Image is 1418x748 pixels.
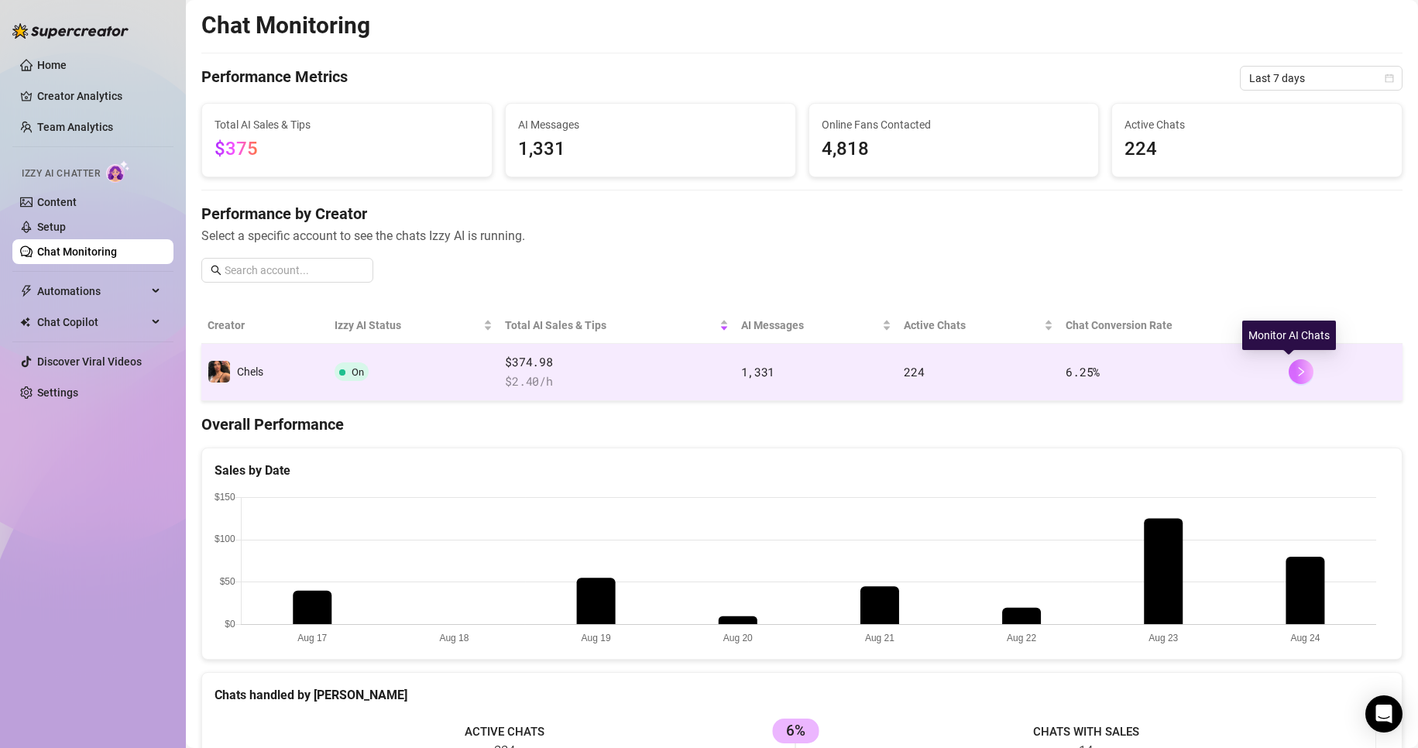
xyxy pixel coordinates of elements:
th: Creator [201,307,328,344]
span: Last 7 days [1249,67,1393,90]
span: Izzy AI Chatter [22,166,100,181]
a: Creator Analytics [37,84,161,108]
span: right [1296,366,1306,377]
span: thunderbolt [20,285,33,297]
span: 6.25 % [1066,364,1100,379]
span: On [352,366,364,378]
div: Open Intercom Messenger [1365,695,1403,733]
th: Active Chats [898,307,1059,344]
a: Team Analytics [37,121,113,133]
span: 1,331 [741,364,775,379]
div: Sales by Date [215,461,1389,480]
span: 224 [904,364,924,379]
a: Chat Monitoring [37,245,117,258]
span: Online Fans Contacted [822,116,1087,133]
span: $374.98 [505,353,728,372]
span: Chat Copilot [37,310,147,335]
img: logo-BBDzfeDw.svg [12,23,129,39]
th: Chat Conversion Rate [1059,307,1282,344]
span: 1,331 [518,135,783,164]
a: Setup [37,221,66,233]
th: AI Messages [735,307,898,344]
a: Home [37,59,67,71]
div: Chats handled by [PERSON_NAME] [215,685,1389,705]
th: Total AI Sales & Tips [499,307,734,344]
span: calendar [1385,74,1394,83]
a: Discover Viral Videos [37,355,142,368]
input: Search account... [225,262,364,279]
h2: Chat Monitoring [201,11,370,40]
img: Chels [208,361,230,383]
span: Izzy AI Status [335,317,480,334]
span: Select a specific account to see the chats Izzy AI is running. [201,226,1403,245]
th: Izzy AI Status [328,307,499,344]
span: AI Messages [518,116,783,133]
span: AI Messages [741,317,880,334]
span: $ 2.40 /h [505,372,728,391]
span: Active Chats [1124,116,1389,133]
span: Automations [37,279,147,304]
span: $375 [215,138,258,160]
span: Active Chats [904,317,1041,334]
div: Monitor AI Chats [1242,321,1336,350]
h4: Performance by Creator [201,203,1403,225]
a: Content [37,196,77,208]
span: Total AI Sales & Tips [215,116,479,133]
span: search [211,265,221,276]
img: Chat Copilot [20,317,30,328]
span: 4,818 [822,135,1087,164]
span: Chels [237,365,263,378]
h4: Performance Metrics [201,66,348,91]
span: 224 [1124,135,1389,164]
img: AI Chatter [106,160,130,183]
h4: Overall Performance [201,413,1403,435]
button: right [1289,359,1313,384]
a: Settings [37,386,78,399]
span: Total AI Sales & Tips [505,317,716,334]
